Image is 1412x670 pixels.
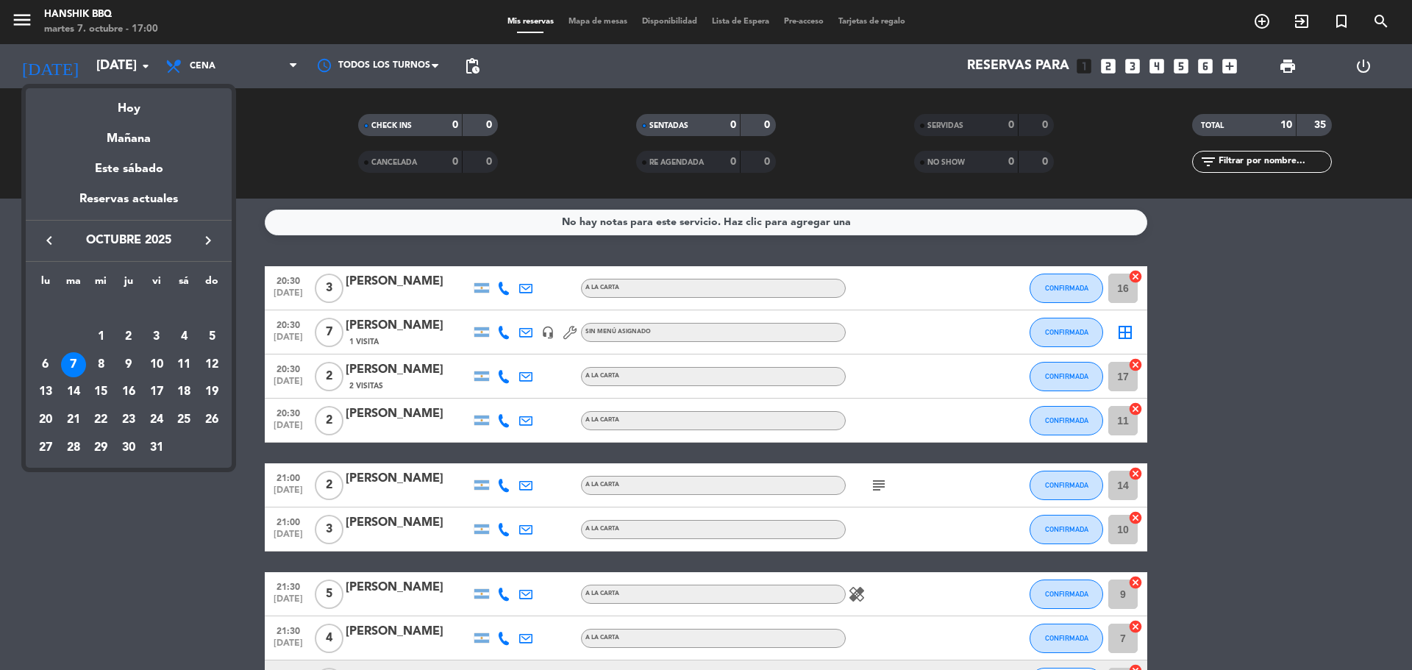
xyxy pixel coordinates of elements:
[32,406,60,434] td: 20 de octubre de 2025
[115,406,143,434] td: 23 de octubre de 2025
[60,434,88,462] td: 28 de octubre de 2025
[195,231,221,250] button: keyboard_arrow_right
[36,231,63,250] button: keyboard_arrow_left
[32,273,60,296] th: lunes
[60,378,88,406] td: 14 de octubre de 2025
[115,273,143,296] th: jueves
[198,351,226,379] td: 12 de octubre de 2025
[143,434,171,462] td: 31 de octubre de 2025
[143,351,171,379] td: 10 de octubre de 2025
[144,407,169,432] div: 24
[198,323,226,351] td: 5 de octubre de 2025
[143,273,171,296] th: viernes
[63,231,195,250] span: octubre 2025
[171,273,199,296] th: sábado
[33,435,58,460] div: 27
[116,379,141,405] div: 16
[26,190,232,220] div: Reservas actuales
[171,323,199,351] td: 4 de octubre de 2025
[115,434,143,462] td: 30 de octubre de 2025
[199,379,224,405] div: 19
[171,407,196,432] div: 25
[87,351,115,379] td: 8 de octubre de 2025
[87,273,115,296] th: miércoles
[171,406,199,434] td: 25 de octubre de 2025
[32,351,60,379] td: 6 de octubre de 2025
[88,379,113,405] div: 15
[171,352,196,377] div: 11
[61,379,86,405] div: 14
[115,378,143,406] td: 16 de octubre de 2025
[40,232,58,249] i: keyboard_arrow_left
[144,435,169,460] div: 31
[33,352,58,377] div: 6
[33,407,58,432] div: 20
[171,379,196,405] div: 18
[198,406,226,434] td: 26 de octubre de 2025
[88,407,113,432] div: 22
[116,435,141,460] div: 30
[199,324,224,349] div: 5
[32,434,60,462] td: 27 de octubre de 2025
[32,378,60,406] td: 13 de octubre de 2025
[115,351,143,379] td: 9 de octubre de 2025
[171,351,199,379] td: 11 de octubre de 2025
[26,88,232,118] div: Hoy
[199,352,224,377] div: 12
[198,378,226,406] td: 19 de octubre de 2025
[33,379,58,405] div: 13
[144,379,169,405] div: 17
[60,351,88,379] td: 7 de octubre de 2025
[88,324,113,349] div: 1
[115,323,143,351] td: 2 de octubre de 2025
[26,149,232,190] div: Este sábado
[116,407,141,432] div: 23
[61,435,86,460] div: 28
[60,273,88,296] th: martes
[116,324,141,349] div: 2
[171,378,199,406] td: 18 de octubre de 2025
[88,352,113,377] div: 8
[87,406,115,434] td: 22 de octubre de 2025
[171,324,196,349] div: 4
[198,273,226,296] th: domingo
[116,352,141,377] div: 9
[60,406,88,434] td: 21 de octubre de 2025
[144,324,169,349] div: 3
[61,407,86,432] div: 21
[199,232,217,249] i: keyboard_arrow_right
[144,352,169,377] div: 10
[199,407,224,432] div: 26
[143,406,171,434] td: 24 de octubre de 2025
[143,378,171,406] td: 17 de octubre de 2025
[26,118,232,149] div: Mañana
[32,295,226,323] td: OCT.
[61,352,86,377] div: 7
[87,434,115,462] td: 29 de octubre de 2025
[143,323,171,351] td: 3 de octubre de 2025
[87,378,115,406] td: 15 de octubre de 2025
[88,435,113,460] div: 29
[87,323,115,351] td: 1 de octubre de 2025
